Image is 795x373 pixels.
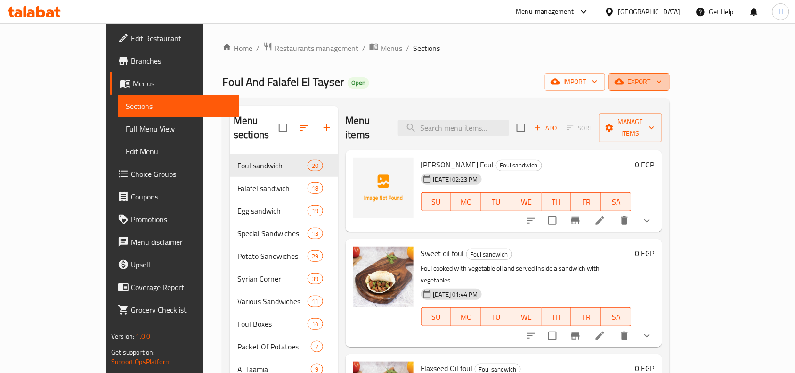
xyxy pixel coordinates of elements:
a: Menu disclaimer [110,231,239,253]
span: Add item [531,121,561,135]
a: Coverage Report [110,276,239,298]
button: export [609,73,670,91]
button: show more [636,209,658,232]
a: Restaurants management [263,42,358,54]
button: Branch-specific-item [564,324,587,347]
div: items [311,341,323,352]
button: TH [542,192,572,211]
div: items [308,182,323,194]
div: items [308,296,323,307]
span: Promotions [131,214,232,225]
div: items [308,318,323,330]
button: delete [613,209,636,232]
span: Open [348,79,369,87]
p: Foul cooked with vegetable oil and served inside a sandwich with vegetables. [421,263,632,286]
li: / [362,42,365,54]
span: TH [545,310,568,324]
span: SA [605,195,628,209]
a: Upsell [110,253,239,276]
span: TU [485,195,508,209]
button: FR [571,192,601,211]
button: import [545,73,605,91]
div: Various Sandwiches11 [230,290,338,313]
span: Various Sandwiches [237,296,308,307]
img: Al Tayseer Foul [353,158,414,218]
a: Sections [118,95,239,117]
a: Promotions [110,208,239,231]
span: TU [485,310,508,324]
h2: Menu items [346,114,387,142]
span: Packet Of Potatoes [237,341,311,352]
span: Coverage Report [131,282,232,293]
div: items [308,205,323,216]
span: export [617,76,662,88]
a: Support.OpsPlatform [111,356,171,368]
div: Potato Sandwiches29 [230,245,338,267]
span: 1.0.0 [136,330,151,342]
h6: 0 EGP [635,158,655,171]
button: Add section [316,116,338,139]
a: Edit Menu [118,140,239,163]
div: Foul Boxes14 [230,313,338,335]
span: Sort sections [293,116,316,139]
div: [GEOGRAPHIC_DATA] [618,7,681,17]
span: Syrian Corner [237,273,308,284]
div: Foul Boxes [237,318,308,330]
a: Edit menu item [594,215,606,226]
span: Manage items [607,116,655,140]
span: WE [515,310,538,324]
button: WE [511,307,542,326]
span: 19 [308,207,322,216]
img: Sweet oil foul [353,247,414,307]
span: Falafel sandwich [237,182,308,194]
span: Full Menu View [126,123,232,134]
span: Coupons [131,191,232,202]
div: Syrian Corner39 [230,267,338,290]
li: / [256,42,260,54]
input: search [398,120,509,136]
span: Foul sandwich [237,160,308,171]
span: 13 [308,229,322,238]
span: 20 [308,161,322,170]
span: Get support on: [111,346,154,358]
span: Select all sections [273,118,293,138]
span: WE [515,195,538,209]
div: Menu-management [516,6,574,17]
button: TU [481,307,511,326]
span: FR [575,195,598,209]
div: Foul sandwich [466,249,512,260]
div: items [308,250,323,262]
span: Sections [413,42,440,54]
span: import [552,76,598,88]
span: [PERSON_NAME] Foul [421,157,494,172]
span: 39 [308,274,322,283]
span: Select to update [543,211,562,231]
span: Special Sandwiches [237,228,308,239]
button: SA [601,307,632,326]
span: 29 [308,252,322,261]
span: Edit Menu [126,146,232,157]
svg: Show Choices [641,330,653,341]
button: TH [542,307,572,326]
span: Egg sandwich [237,205,308,216]
span: SU [425,195,448,209]
span: Sweet oil foul [421,246,464,260]
span: Select to update [543,326,562,346]
button: WE [511,192,542,211]
button: sort-choices [520,324,543,347]
span: 14 [308,320,322,329]
button: MO [451,307,481,326]
span: H [779,7,783,17]
nav: breadcrumb [222,42,670,54]
div: Foul sandwich [496,160,542,171]
span: Choice Groups [131,168,232,180]
button: sort-choices [520,209,543,232]
span: Menus [381,42,402,54]
button: SU [421,307,452,326]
